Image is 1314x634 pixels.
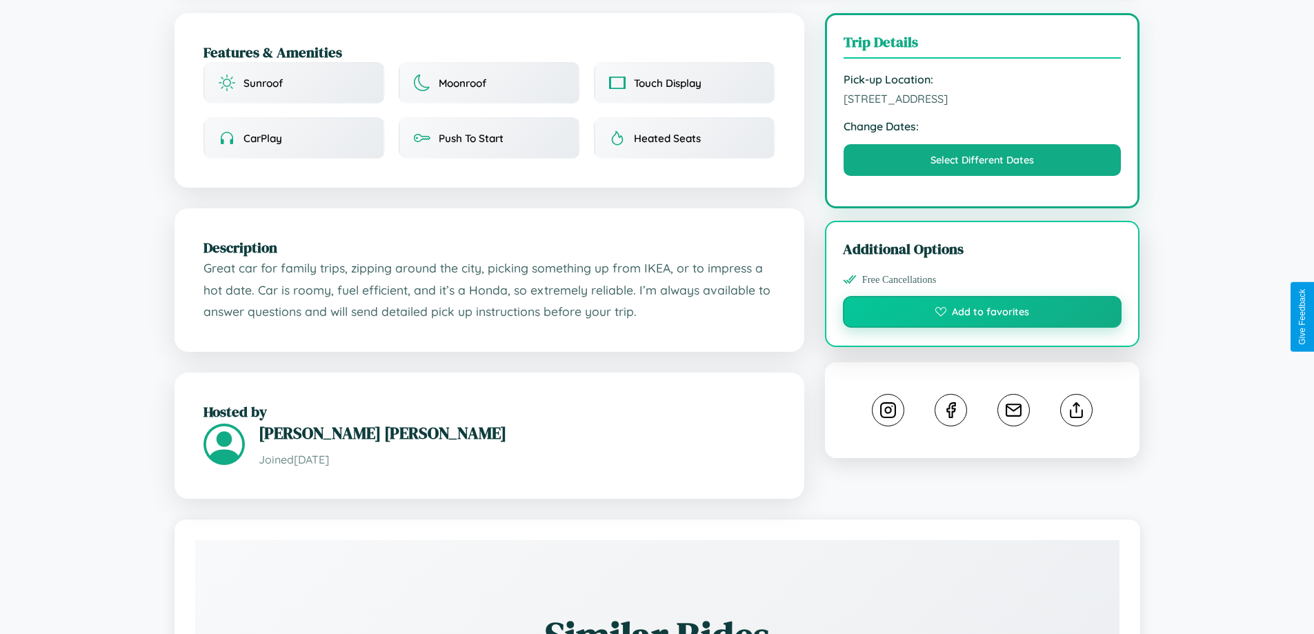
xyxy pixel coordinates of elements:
[259,422,775,444] h3: [PERSON_NAME] [PERSON_NAME]
[634,77,701,90] span: Touch Display
[634,132,701,145] span: Heated Seats
[243,77,283,90] span: Sunroof
[844,92,1122,106] span: [STREET_ADDRESS]
[203,237,775,257] h2: Description
[844,144,1122,176] button: Select Different Dates
[844,72,1122,86] strong: Pick-up Location:
[203,257,775,323] p: Great car for family trips, zipping around the city, picking something up from IKEA, or to impres...
[203,402,775,422] h2: Hosted by
[844,119,1122,133] strong: Change Dates:
[843,296,1122,328] button: Add to favorites
[439,77,486,90] span: Moonroof
[844,32,1122,59] h3: Trip Details
[439,132,504,145] span: Push To Start
[862,274,937,286] span: Free Cancellations
[243,132,282,145] span: CarPlay
[843,239,1122,259] h3: Additional Options
[203,42,775,62] h2: Features & Amenities
[259,450,775,470] p: Joined [DATE]
[1297,289,1307,345] div: Give Feedback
